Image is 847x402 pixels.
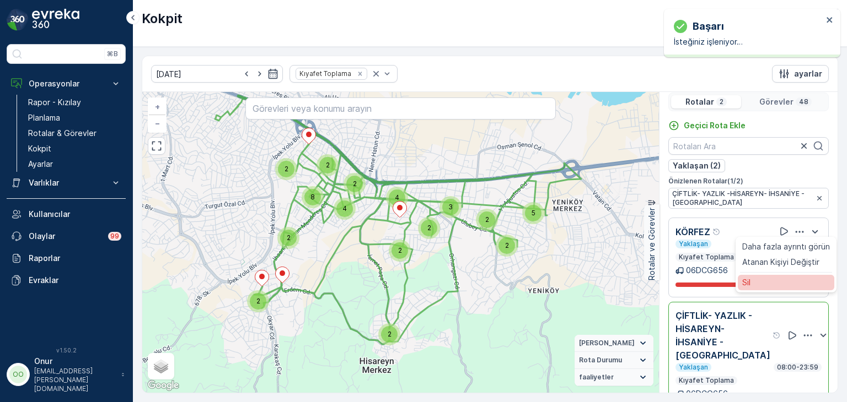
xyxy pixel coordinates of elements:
[776,363,819,372] p: 08:00-23:59
[326,161,330,169] span: 2
[29,78,104,89] p: Operasyonlar
[522,202,544,224] div: 5
[155,118,160,128] span: −
[344,173,366,195] div: 2
[142,10,183,28] p: Kokpit
[24,95,126,110] a: Rapor - Kızılay
[448,203,453,211] span: 3
[485,215,489,224] span: 2
[398,246,402,254] span: 2
[759,96,794,107] p: Görevler
[579,373,614,382] span: faaliyetler
[354,69,366,78] div: Remove Kıyafet Toplama
[334,198,356,220] div: 4
[28,159,53,170] p: Ayarlar
[646,208,657,280] p: Rotalar ve Görevler
[310,193,315,201] span: 8
[32,9,79,31] img: logo_dark-DEwI_e13.png
[388,330,392,338] span: 2
[7,73,126,95] button: Operasyonlar
[342,204,347,213] span: 4
[245,97,555,119] input: Görevleri veya konumu arayın
[686,265,728,276] p: 06DCG656
[532,209,535,217] span: 5
[798,97,810,106] p: 48
[317,154,339,176] div: 2
[418,217,440,239] div: 2
[672,189,813,207] span: ÇİFTLİK- YAZLIK -HİSAREYN- İHSANİYE -[GEOGRAPHIC_DATA]
[28,128,97,139] p: Rotalar & Görevler
[7,356,126,393] button: OOOnur[EMAIL_ADDRESS][PERSON_NAME][DOMAIN_NAME]
[7,225,126,247] a: Olaylar99
[277,227,299,249] div: 2
[110,232,119,241] p: 99
[29,253,121,264] p: Raporlar
[794,68,822,79] p: ayarlar
[668,137,829,155] input: Rotaları Ara
[151,65,283,83] input: dd/mm/yyyy
[579,339,635,347] span: [PERSON_NAME]
[742,241,830,252] span: Daha fazla ayrıntı görün
[389,240,411,262] div: 2
[7,172,126,194] button: Varlıklar
[579,356,622,365] span: Rota Durumu
[439,196,462,218] div: 3
[28,112,60,123] p: Planlama
[575,335,653,352] summary: [PERSON_NAME]
[7,203,126,225] a: Kullanıcılar
[772,65,829,83] button: ayarlar
[668,159,725,172] button: Yaklaşan (2)
[684,120,746,131] p: Geçici Rota Ekle
[742,277,750,288] span: Sil
[145,378,181,393] img: Google
[685,96,714,107] p: Rotalar
[29,209,121,220] p: Kullanıcılar
[149,99,165,115] a: Yakınlaştır
[386,187,408,209] div: 4
[826,15,834,26] button: close
[668,120,746,131] a: Geçici Rota Ekle
[302,186,324,208] div: 8
[9,366,27,383] div: OO
[7,269,126,291] a: Evraklar
[28,97,81,108] p: Rapor - Kızılay
[678,240,709,248] p: Yaklaşan
[149,354,173,378] a: Layers
[678,253,735,262] p: Kıyafet Toplama
[28,143,51,154] p: Kokpit
[353,180,357,188] span: 2
[285,165,288,173] span: 2
[287,233,291,242] span: 2
[34,356,116,367] p: Onur
[24,126,126,141] a: Rotalar & Görevler
[686,388,728,399] p: 06DCG656
[773,331,781,340] div: Yardım Araç İkonu
[24,110,126,126] a: Planlama
[24,156,126,172] a: Ayarlar
[7,247,126,269] a: Raporlar
[34,367,116,393] p: [EMAIL_ADDRESS][PERSON_NAME][DOMAIN_NAME]
[738,239,834,254] a: Daha fazla ayrıntı görün
[505,241,509,249] span: 2
[395,193,399,202] span: 4
[7,347,126,354] span: v 1.50.2
[693,19,724,34] p: başarı
[736,237,837,292] ul: Menu
[149,115,165,132] a: Uzaklaştır
[29,177,104,188] p: Varlıklar
[575,369,653,386] summary: faaliyetler
[24,141,126,156] a: Kokpit
[496,235,518,257] div: 2
[29,231,101,242] p: Olaylar
[107,50,118,58] p: ⌘B
[29,275,121,286] p: Evraklar
[742,257,819,268] span: Atanan Kişiyi Değiştir
[673,160,721,171] p: Yaklaşan (2)
[678,363,709,372] p: Yaklaşan
[247,290,269,312] div: 2
[378,323,400,345] div: 2
[7,9,29,31] img: logo
[145,378,181,393] a: Bu bölgeyi Google Haritalar'da açın (yeni pencerede açılır)
[676,309,770,362] p: ÇİFTLİK- YAZLIK -HİSAREYN- İHSANİYE -[GEOGRAPHIC_DATA]
[676,225,710,238] p: KÖRFEZ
